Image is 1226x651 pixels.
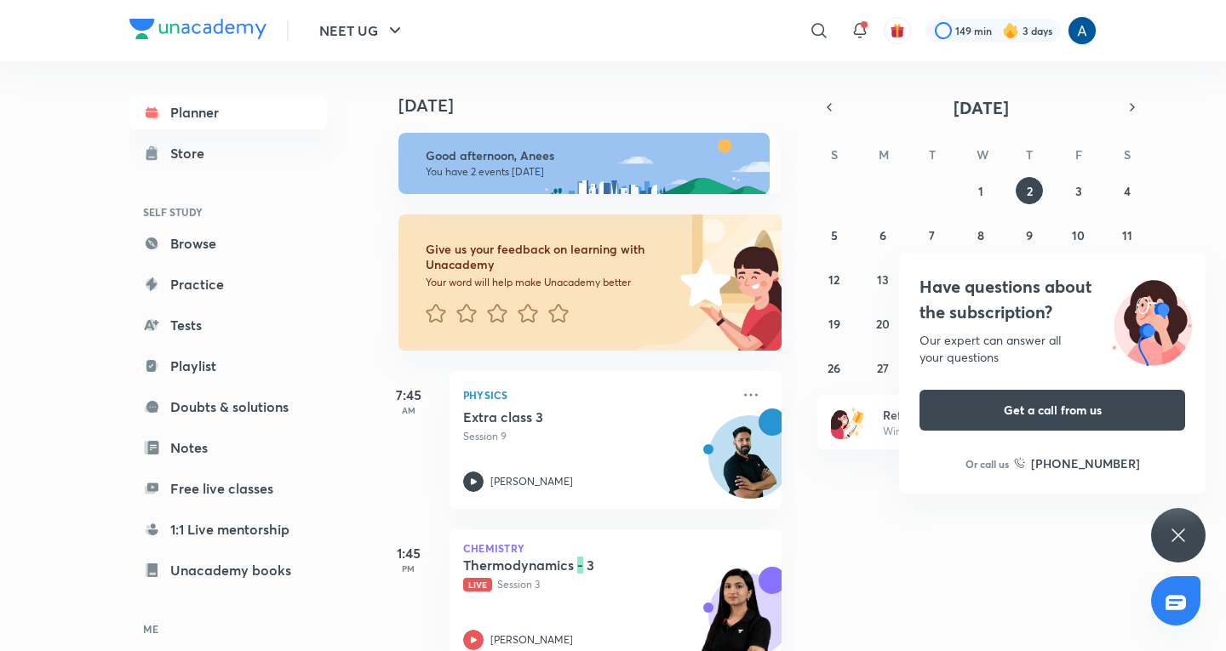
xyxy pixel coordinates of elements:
[978,183,983,199] abbr: October 1, 2025
[1114,177,1141,204] button: October 4, 2025
[463,557,675,574] h5: Thermodynamics - 3
[490,632,573,648] p: [PERSON_NAME]
[426,242,674,272] h6: Give us your feedback on learning with Unacademy
[919,274,1185,325] h4: Have questions about the subscription?
[821,266,848,293] button: October 12, 2025
[831,405,865,439] img: referral
[375,543,443,563] h5: 1:45
[463,408,675,425] h5: Extra class 3
[398,95,799,116] h4: [DATE]
[831,146,838,163] abbr: Sunday
[1014,454,1140,472] a: [PHONE_NUMBER]
[398,133,770,194] img: afternoon
[821,354,848,381] button: October 26, 2025
[877,271,889,288] abbr: October 13, 2025
[821,310,848,337] button: October 19, 2025
[426,148,754,163] h6: Good afternoon, Anees
[375,405,443,415] p: AM
[129,390,327,424] a: Doubts & solutions
[129,197,327,226] h6: SELF STUDY
[967,221,994,248] button: October 8, 2025
[309,14,415,48] button: NEET UG
[883,406,1092,424] h6: Refer friends
[879,146,889,163] abbr: Monday
[426,276,674,289] p: Your word will help make Unacademy better
[129,226,327,260] a: Browse
[463,385,730,405] p: Physics
[869,310,897,337] button: October 20, 2025
[954,96,1009,119] span: [DATE]
[129,19,266,39] img: Company Logo
[919,390,1185,431] button: Get a call from us
[426,165,754,179] p: You have 2 events [DATE]
[967,177,994,204] button: October 1, 2025
[375,563,443,574] p: PM
[1068,16,1097,45] img: Anees Ahmed
[841,95,1120,119] button: [DATE]
[1124,183,1131,199] abbr: October 4, 2025
[129,95,327,129] a: Planner
[869,354,897,381] button: October 27, 2025
[129,553,327,587] a: Unacademy books
[1075,146,1082,163] abbr: Friday
[1114,221,1141,248] button: October 11, 2025
[876,316,890,332] abbr: October 20, 2025
[1027,183,1033,199] abbr: October 2, 2025
[1124,146,1131,163] abbr: Saturday
[1065,177,1092,204] button: October 3, 2025
[1016,177,1043,204] button: October 2, 2025
[1031,454,1140,472] h6: [PHONE_NUMBER]
[1026,227,1033,243] abbr: October 9, 2025
[1075,183,1082,199] abbr: October 3, 2025
[869,221,897,248] button: October 6, 2025
[463,578,492,591] span: Live
[463,543,768,553] p: Chemistry
[1098,274,1206,366] img: ttu_illustration_new.svg
[129,308,327,342] a: Tests
[919,332,1185,366] div: Our expert can answer all your questions
[977,227,984,243] abbr: October 8, 2025
[884,17,911,44] button: avatar
[129,471,327,505] a: Free live classes
[490,474,573,489] p: [PERSON_NAME]
[463,577,730,592] p: Session 3
[977,146,988,163] abbr: Wednesday
[709,425,791,506] img: Avatar
[170,143,215,163] div: Store
[129,267,327,301] a: Practice
[929,146,936,163] abbr: Tuesday
[622,214,782,351] img: feedback_image
[129,19,266,43] a: Company Logo
[129,136,327,170] a: Store
[129,349,327,383] a: Playlist
[831,227,838,243] abbr: October 5, 2025
[129,614,327,643] h6: ME
[828,271,839,288] abbr: October 12, 2025
[828,316,840,332] abbr: October 19, 2025
[883,424,1092,439] p: Win a laptop, vouchers & more
[877,360,889,376] abbr: October 27, 2025
[129,512,327,546] a: 1:1 Live mentorship
[1072,227,1085,243] abbr: October 10, 2025
[828,360,840,376] abbr: October 26, 2025
[463,429,730,444] p: Session 9
[1002,22,1019,39] img: streak
[375,385,443,405] h5: 7:45
[1065,221,1092,248] button: October 10, 2025
[129,431,327,465] a: Notes
[1026,146,1033,163] abbr: Thursday
[869,266,897,293] button: October 13, 2025
[890,23,905,38] img: avatar
[919,221,946,248] button: October 7, 2025
[879,227,886,243] abbr: October 6, 2025
[1016,221,1043,248] button: October 9, 2025
[929,227,935,243] abbr: October 7, 2025
[965,456,1009,471] p: Or call us
[1122,227,1132,243] abbr: October 11, 2025
[821,221,848,248] button: October 5, 2025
